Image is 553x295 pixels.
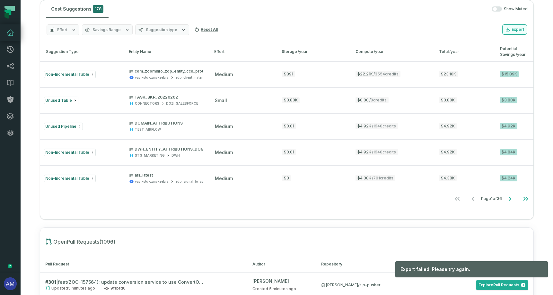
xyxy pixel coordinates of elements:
div: $15.89K [500,71,519,77]
button: Non-Incremental Tableafs_latestyazi-stg-zany-zebrazdp_signal_to_actionmedium$3$4.38K/701credits$4... [40,165,533,191]
ul: Page 1 of 36 [450,192,533,205]
div: [PERSON_NAME] [252,278,311,284]
button: Savings Range [82,24,133,35]
button: Reset All [192,24,220,35]
p: DOMAIN_ATTRIBUTIONS [129,121,183,126]
button: Effort [47,24,79,35]
div: $0.01 [282,123,296,129]
div: $4.84K [500,149,517,155]
th: Repository [316,256,533,273]
span: 9ffbfd0 [104,285,126,291]
span: $4.92K [356,123,398,129]
span: / 0 credits [369,98,387,102]
div: Tooltip anchor [7,263,13,269]
span: $23.10K [439,71,458,77]
span: small [215,98,227,103]
div: $891 [282,71,295,77]
div: yazi-stg-zany-zebra [135,75,169,80]
p: com_zoominfo_zdp_entity_ccd_proto_CcdCompanyOfInterest_snapshot_1 [129,69,276,74]
div: Export failed. Please try again. [395,261,548,277]
span: medium [215,176,233,181]
span: Created [252,286,296,291]
span: /year [374,49,384,54]
h1: Open Pull Requests ( 1096 ) [45,238,539,246]
th: Author [247,256,316,273]
span: / 1640 credits [372,150,396,154]
h2: | feat(ZOO-157564): update conversion service to use ConvertOneToMultiRequest [45,279,206,285]
div: Total [439,49,488,55]
span: $22.21K [356,71,400,77]
button: Go to next page [502,192,518,205]
div: zdp_signal_to_action [175,179,210,184]
p: afs_latest [129,173,210,178]
span: Savings Range [92,27,121,32]
div: $4.92K [500,123,517,129]
p: DWH_ENTITY_ATTRIBUTIONS_DOMAINS [129,147,214,152]
a: ExplorePull Requests [476,280,528,290]
span: / 701 credits [372,176,393,180]
strong: # 301 [45,279,56,285]
span: Unused Table [45,98,72,103]
div: Effort [214,49,270,55]
span: medium [215,124,233,129]
span: Non-Incremental Table [45,176,89,181]
nav: pagination [40,192,533,205]
div: Show Muted [111,6,528,12]
button: Unused PipelineDOMAIN_ATTRIBUTIONSTEST_AIRFLOWmedium$0.01$4.92K/1640credits$4.92K$4.92K [40,113,533,139]
button: Suggestion type [135,24,189,35]
div: Potential Savings [500,46,530,57]
span: $4.38K [439,175,457,181]
span: /year [516,52,526,57]
div: zdp_client_materialized_view [175,75,222,80]
div: CONNECTORS [135,101,159,106]
div: [PERSON_NAME]/sip-pusher [321,282,381,288]
div: Storage [282,49,344,55]
button: Export [502,24,527,35]
div: Suggestion Type [43,49,117,55]
span: Updated [45,285,95,291]
span: /year [298,49,308,54]
button: Cost Suggestions [46,0,109,18]
button: Non-Incremental TableDWH_ENTITY_ATTRIBUTIONS_DOMAINSSTG_MARKETINGDWHmedium$0.01$4.92K/1640credits... [40,139,533,165]
div: STG_MARKETING [135,153,165,158]
div: $3.80K [282,97,300,103]
span: Suggestion type [146,27,177,32]
span: $3.80K [439,97,457,103]
div: $3 [282,175,291,181]
relative-time: Aug 12, 2025, 5:57 PM GMT+5:30 [68,286,95,291]
div: yazi-stg-zany-zebra [135,179,169,184]
div: Compute [356,49,427,55]
span: 178 [93,5,103,13]
button: Go to first page [450,192,465,205]
img: avatar of arijeet mukherjee [4,277,17,290]
button: Go to previous page [465,192,481,205]
relative-time: Aug 12, 2025, 5:57 PM GMT+5:30 [269,286,296,291]
p: TASK_BKP_20220202 [129,95,198,100]
div: DOZI_SALESFORCE [166,101,198,106]
th: Pull Request [40,256,247,273]
div: $3.80K [500,97,517,103]
div: Entity Name [129,49,203,55]
button: Go to last page [518,192,533,205]
span: $4.92K [356,149,398,155]
span: medium [215,72,233,77]
span: / 1640 credits [372,124,396,128]
span: Effort [57,27,67,32]
span: Non-Incremental Table [45,150,89,155]
span: Unused Pipeline [45,124,76,129]
div: $4.24K [500,175,517,181]
span: /year [449,49,459,54]
span: $0.00 [356,97,389,103]
span: $4.38K [356,175,395,181]
span: $4.92K [439,149,457,155]
div: $0.01 [282,149,296,155]
span: medium [215,150,233,155]
span: Non-Incremental Table [45,72,89,77]
span: / 3554 credits [373,72,399,76]
button: Unused TableTASK_BKP_20220202CONNECTORSDOZI_SALESFORCEsmall$3.80K$0.00/0credits$3.80K$3.80K [40,87,533,113]
div: TEST_AIRFLOW [135,127,161,132]
div: DWH [171,153,180,158]
button: Non-Incremental Tablecom_zoominfo_zdp_entity_ccd_proto_CcdCompanyOfInterest_snapshot_1yazi-stg-za... [40,61,533,87]
span: $4.92K [439,123,457,129]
